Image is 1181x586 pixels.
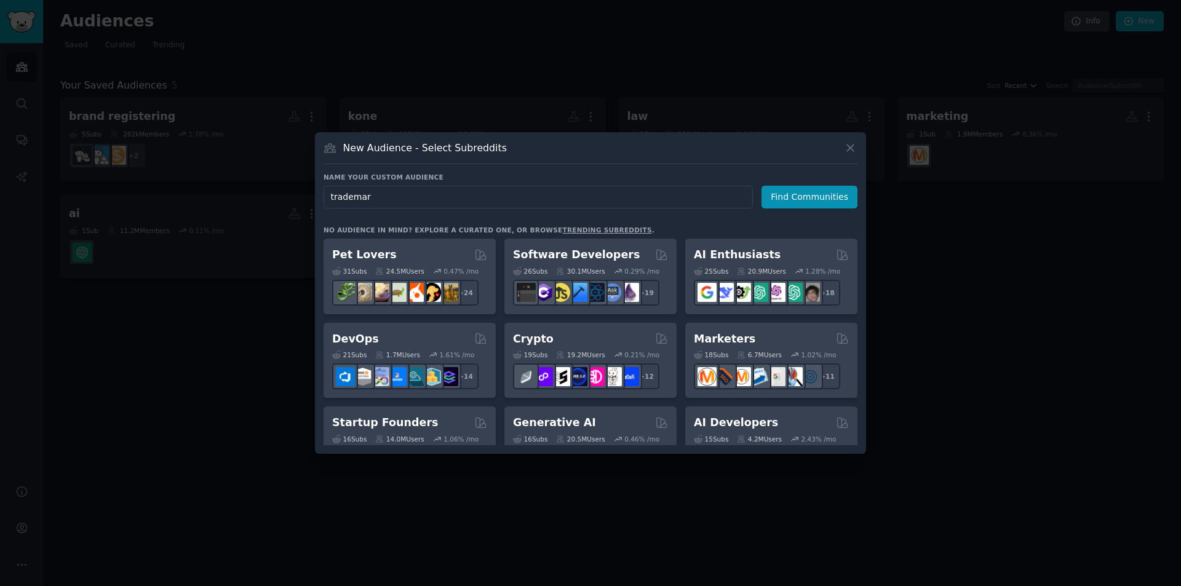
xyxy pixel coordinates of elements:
[353,283,372,302] img: ballpython
[513,350,547,359] div: 19 Sub s
[405,283,424,302] img: cockatiel
[405,367,424,386] img: platformengineering
[801,350,837,359] div: 1.02 % /mo
[784,283,803,302] img: chatgpt_prompts_
[439,283,458,302] img: dogbreed
[694,247,781,263] h2: AI Enthusiasts
[624,435,659,443] div: 0.46 % /mo
[715,367,734,386] img: bigseo
[388,367,407,386] img: DevOpsLinks
[814,280,840,306] div: + 18
[749,367,768,386] img: Emailmarketing
[698,367,717,386] img: content_marketing
[556,435,605,443] div: 20.5M Users
[422,367,441,386] img: aws_cdk
[732,283,751,302] img: AItoolsCatalog
[375,350,420,359] div: 1.7M Users
[332,267,367,275] div: 31 Sub s
[801,283,820,302] img: ArtificalIntelligence
[749,283,768,302] img: chatgpt_promptDesign
[551,283,570,302] img: learnjavascript
[343,141,507,154] h3: New Audience - Select Subreddits
[562,226,651,234] a: trending subreddits
[603,367,622,386] img: CryptoNews
[513,331,554,347] h2: Crypto
[761,186,857,208] button: Find Communities
[620,283,639,302] img: elixir
[443,267,479,275] div: 0.47 % /mo
[556,350,605,359] div: 19.2M Users
[698,283,717,302] img: GoogleGeminiAI
[336,283,355,302] img: herpetology
[332,415,438,430] h2: Startup Founders
[624,350,659,359] div: 0.21 % /mo
[534,283,553,302] img: csharp
[586,283,605,302] img: reactnative
[513,435,547,443] div: 16 Sub s
[805,267,840,275] div: 1.28 % /mo
[336,367,355,386] img: azuredevops
[568,367,587,386] img: web3
[534,367,553,386] img: 0xPolygon
[453,363,479,389] div: + 14
[517,367,536,386] img: ethfinance
[439,367,458,386] img: PlatformEngineers
[370,283,389,302] img: leopardgeckos
[732,367,751,386] img: AskMarketing
[375,267,424,275] div: 24.5M Users
[324,186,753,208] input: Pick a short name, like "Digital Marketers" or "Movie-Goers"
[715,283,734,302] img: DeepSeek
[375,435,424,443] div: 14.0M Users
[513,415,596,430] h2: Generative AI
[517,283,536,302] img: software
[324,173,857,181] h3: Name your custom audience
[586,367,605,386] img: defiblockchain
[603,283,622,302] img: AskComputerScience
[388,283,407,302] img: turtle
[353,367,372,386] img: AWS_Certified_Experts
[370,367,389,386] img: Docker_DevOps
[694,415,778,430] h2: AI Developers
[624,267,659,275] div: 0.29 % /mo
[634,280,659,306] div: + 19
[568,283,587,302] img: iOSProgramming
[440,350,475,359] div: 1.61 % /mo
[784,367,803,386] img: MarketingResearch
[694,350,728,359] div: 18 Sub s
[801,367,820,386] img: OnlineMarketing
[737,267,785,275] div: 20.9M Users
[694,435,728,443] div: 15 Sub s
[694,331,755,347] h2: Marketers
[422,283,441,302] img: PetAdvice
[694,267,728,275] div: 25 Sub s
[513,267,547,275] div: 26 Sub s
[332,247,397,263] h2: Pet Lovers
[324,226,654,234] div: No audience in mind? Explore a curated one, or browse .
[513,247,640,263] h2: Software Developers
[443,435,479,443] div: 1.06 % /mo
[634,363,659,389] div: + 12
[620,367,639,386] img: defi_
[737,350,782,359] div: 6.7M Users
[551,367,570,386] img: ethstaker
[766,283,785,302] img: OpenAIDev
[332,350,367,359] div: 21 Sub s
[332,331,379,347] h2: DevOps
[737,435,782,443] div: 4.2M Users
[556,267,605,275] div: 30.1M Users
[801,435,837,443] div: 2.43 % /mo
[766,367,785,386] img: googleads
[332,435,367,443] div: 16 Sub s
[814,363,840,389] div: + 11
[453,280,479,306] div: + 24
